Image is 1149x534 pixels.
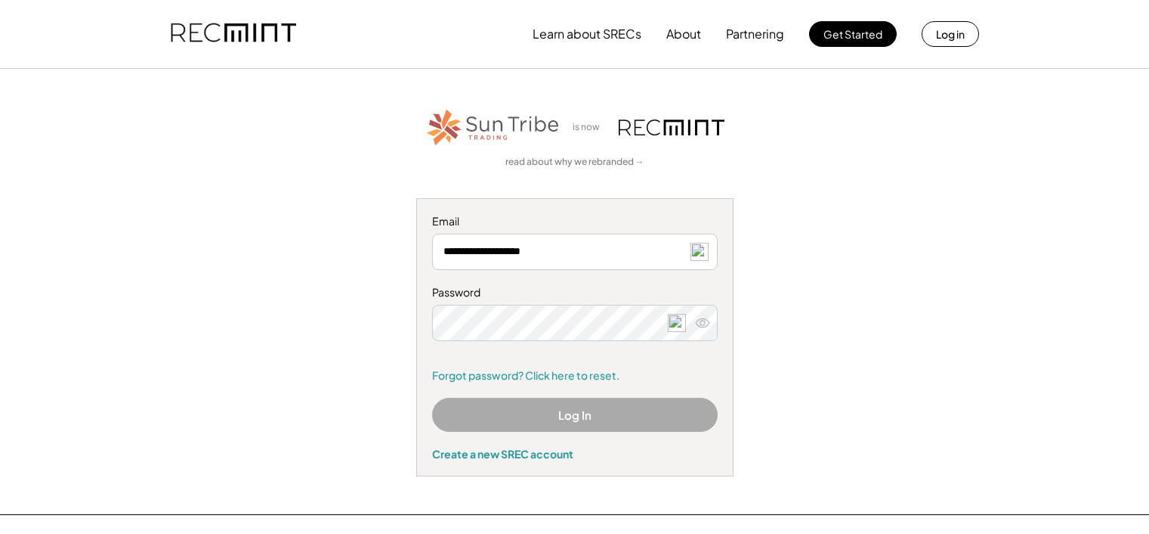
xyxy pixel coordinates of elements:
[619,120,724,135] img: recmint-logotype%403x.png
[432,398,718,432] button: Log In
[505,156,644,169] a: read about why we rebranded →
[809,21,897,47] button: Get Started
[666,19,701,49] button: About
[922,21,979,47] button: Log in
[171,8,296,60] img: recmint-logotype%403x.png
[690,243,709,261] img: npw-badge-icon-locked.svg
[432,214,718,229] div: Email
[533,19,641,49] button: Learn about SRECs
[432,368,718,383] a: Forgot password? Click here to reset.
[569,121,611,134] div: is now
[668,314,686,332] img: npw-badge-icon-locked.svg
[432,285,718,300] div: Password
[726,19,784,49] button: Partnering
[425,107,561,148] img: STT_Horizontal_Logo%2B-%2BColor.png
[432,447,718,461] div: Create a new SREC account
